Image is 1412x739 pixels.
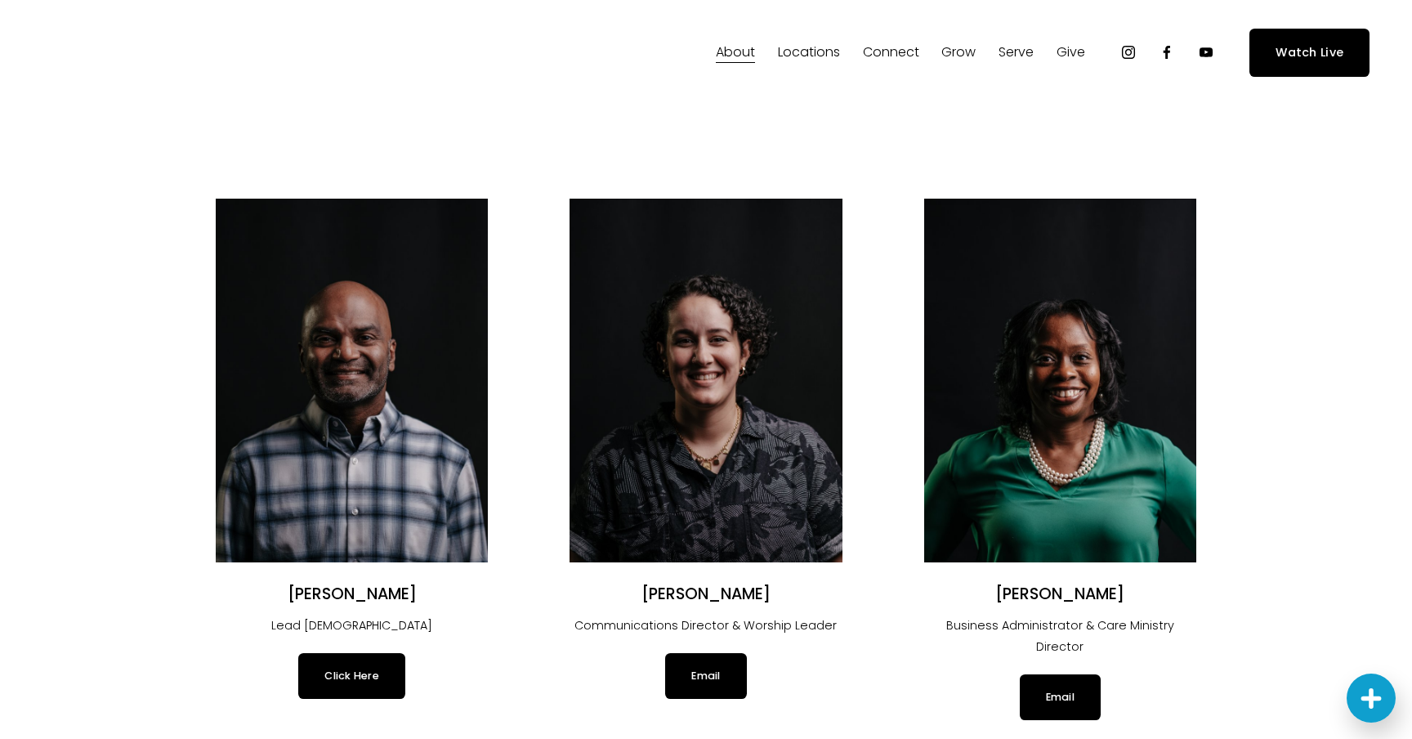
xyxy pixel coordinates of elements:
a: Watch Live [1249,29,1370,77]
a: Facebook [1159,44,1175,60]
a: folder dropdown [941,39,976,65]
a: YouTube [1198,44,1214,60]
span: Give [1057,41,1085,65]
p: Communications Director & Worship Leader [570,616,842,637]
h2: [PERSON_NAME] [216,584,488,605]
a: Click Here [298,653,405,699]
a: Instagram [1120,44,1137,60]
p: Lead [DEMOGRAPHIC_DATA] [216,616,488,637]
a: Email [665,653,746,699]
a: folder dropdown [863,39,919,65]
a: folder dropdown [1057,39,1085,65]
a: Email [1020,674,1101,720]
a: folder dropdown [716,39,755,65]
a: folder dropdown [999,39,1034,65]
span: Connect [863,41,919,65]
span: About [716,41,755,65]
span: Serve [999,41,1034,65]
h2: [PERSON_NAME] [570,584,842,605]
a: folder dropdown [778,39,840,65]
span: Grow [941,41,976,65]
p: Business Administrator & Care Ministry Director [924,616,1196,658]
span: Locations [778,41,840,65]
img: Fellowship Memphis [42,36,270,69]
img: Angélica Smith [570,199,842,562]
h2: [PERSON_NAME] [924,584,1196,605]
